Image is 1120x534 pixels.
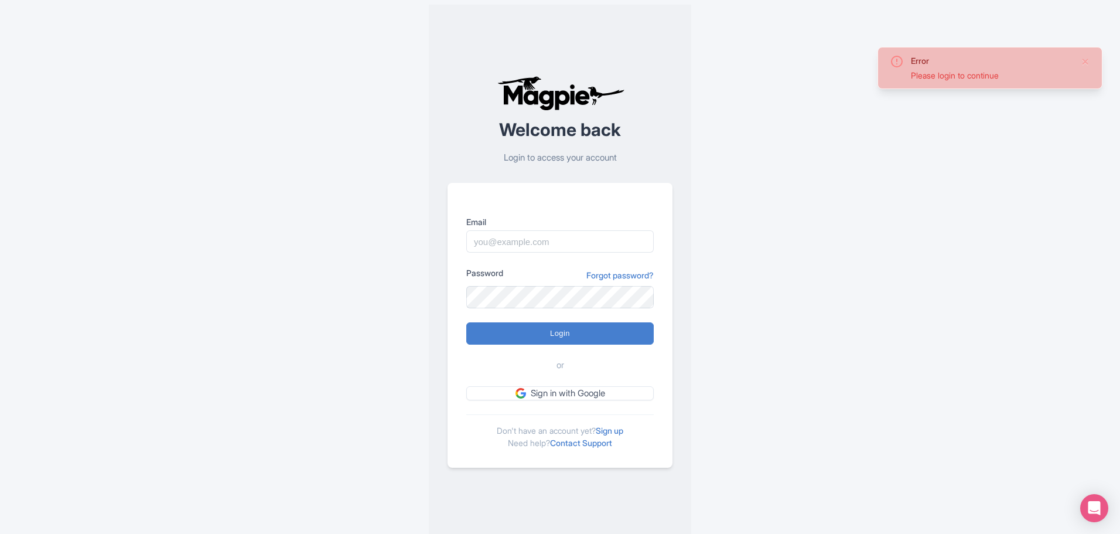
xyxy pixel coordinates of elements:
div: Don't have an account yet? Need help? [466,414,654,449]
a: Sign in with Google [466,386,654,401]
div: Open Intercom Messenger [1080,494,1108,522]
label: Email [466,216,654,228]
a: Contact Support [550,438,612,448]
p: Login to access your account [448,151,672,165]
div: Please login to continue [911,69,1071,81]
button: Close [1081,55,1090,69]
input: Login [466,322,654,345]
img: google.svg [515,388,526,399]
span: or [556,359,564,372]
a: Forgot password? [586,269,654,281]
img: logo-ab69f6fb50320c5b225c76a69d11143b.png [494,76,626,111]
div: Error [911,55,1071,67]
h2: Welcome back [448,120,672,140]
input: you@example.com [466,230,654,253]
label: Password [466,267,503,279]
a: Sign up [596,426,623,436]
